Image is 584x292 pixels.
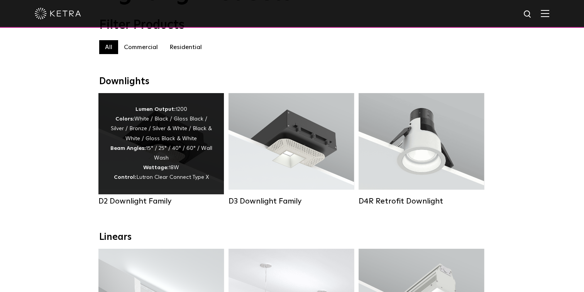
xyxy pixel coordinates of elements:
[359,93,484,206] a: D4R Retrofit Downlight Lumen Output:800Colors:White / BlackBeam Angles:15° / 25° / 40° / 60°Watta...
[541,10,549,17] img: Hamburger%20Nav.svg
[523,10,533,19] img: search icon
[98,93,224,206] a: D2 Downlight Family Lumen Output:1200Colors:White / Black / Gloss Black / Silver / Bronze / Silve...
[229,197,354,206] div: D3 Downlight Family
[99,40,118,54] label: All
[164,40,208,54] label: Residential
[143,165,169,170] strong: Wattage:
[35,8,81,19] img: ketra-logo-2019-white
[114,175,136,180] strong: Control:
[99,76,485,87] div: Downlights
[99,232,485,243] div: Linears
[115,116,134,122] strong: Colors:
[136,175,209,180] span: Lutron Clear Connect Type X
[359,197,484,206] div: D4R Retrofit Downlight
[229,93,354,206] a: D3 Downlight Family Lumen Output:700 / 900 / 1100Colors:White / Black / Silver / Bronze / Paintab...
[98,197,224,206] div: D2 Downlight Family
[110,146,146,151] strong: Beam Angles:
[110,105,212,183] div: 1200 White / Black / Gloss Black / Silver / Bronze / Silver & White / Black & White / Gloss Black...
[118,40,164,54] label: Commercial
[135,107,176,112] strong: Lumen Output:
